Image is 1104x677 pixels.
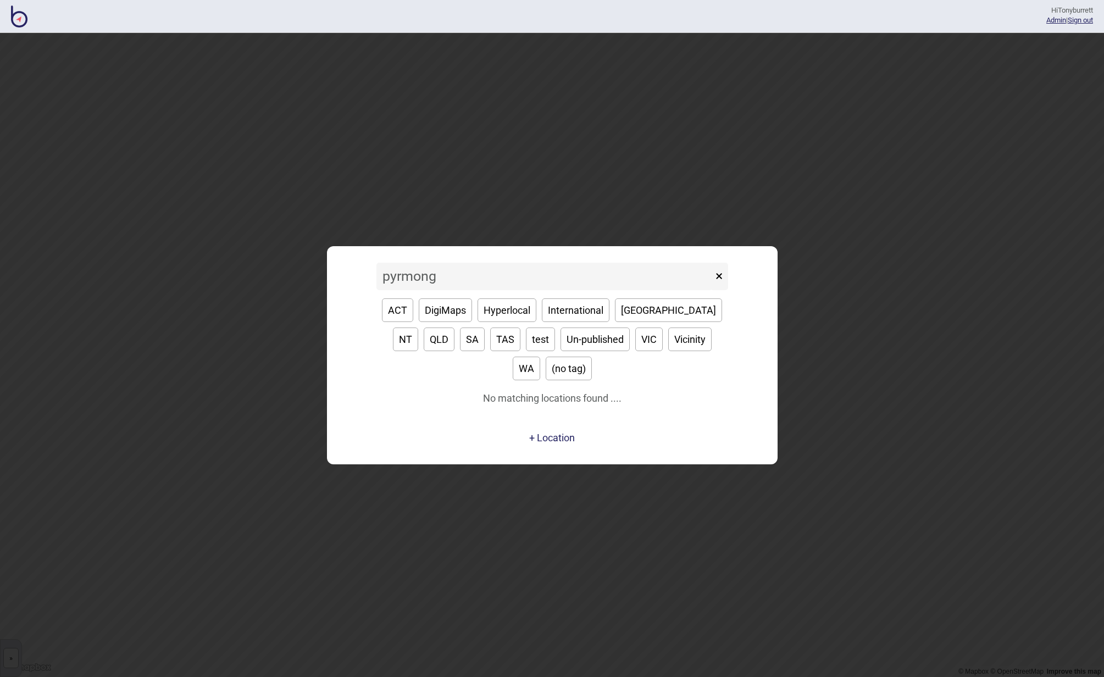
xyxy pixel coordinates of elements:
[529,432,575,443] button: + Location
[526,328,555,351] button: test
[1046,16,1068,24] span: |
[1046,5,1093,15] div: Hi Tonyburrett
[615,298,722,322] button: [GEOGRAPHIC_DATA]
[460,328,485,351] button: SA
[382,298,413,322] button: ACT
[546,357,592,380] button: (no tag)
[1068,16,1093,24] button: Sign out
[542,298,609,322] button: International
[483,389,622,428] div: No matching locations found ....
[424,328,454,351] button: QLD
[1046,16,1066,24] a: Admin
[393,328,418,351] button: NT
[11,5,27,27] img: BindiMaps CMS
[419,298,472,322] button: DigiMaps
[478,298,536,322] button: Hyperlocal
[561,328,630,351] button: Un-published
[635,328,663,351] button: VIC
[668,328,712,351] button: Vicinity
[710,263,728,290] button: ×
[490,328,520,351] button: TAS
[513,357,540,380] button: WA
[526,428,578,448] a: + Location
[376,263,713,290] input: Search locations by tag + name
